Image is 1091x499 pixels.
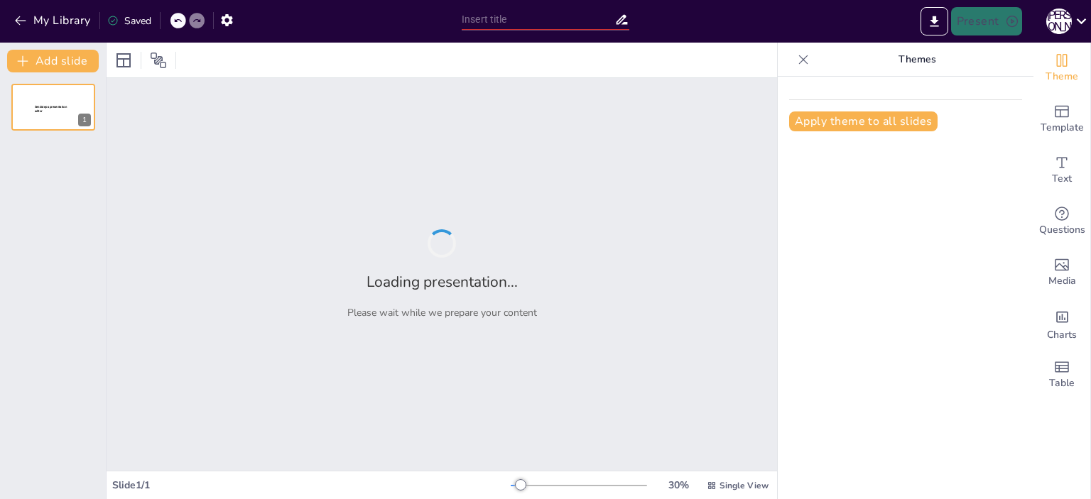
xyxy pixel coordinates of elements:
div: 1 [11,84,95,131]
span: Position [150,52,167,69]
div: 1 [78,114,91,126]
div: Ю [PERSON_NAME] [1046,9,1072,34]
div: Add images, graphics, shapes or video [1033,247,1090,298]
div: Add text boxes [1033,145,1090,196]
span: Theme [1046,69,1078,84]
div: Change the overall theme [1033,43,1090,94]
button: Apply theme to all slides [789,111,938,131]
h2: Loading presentation... [367,272,518,292]
p: Themes [815,43,1019,77]
div: Saved [107,14,151,28]
span: Questions [1039,222,1085,238]
input: Insert title [462,9,614,30]
div: Get real-time input from your audience [1033,196,1090,247]
span: Charts [1047,327,1077,343]
div: Slide 1 / 1 [112,478,511,492]
button: My Library [11,9,97,32]
button: Export to PowerPoint [921,7,948,35]
button: Present [951,7,1022,35]
button: Ю [PERSON_NAME] [1046,7,1072,35]
span: Text [1052,171,1072,187]
span: Template [1041,120,1084,136]
div: Add a table [1033,349,1090,400]
div: Add ready made slides [1033,94,1090,145]
p: Please wait while we prepare your content [347,306,537,319]
span: Sendsteps presentation editor [35,105,67,113]
div: Add charts and graphs [1033,298,1090,349]
span: Single View [720,480,769,491]
div: 30 % [661,478,695,492]
span: Media [1048,273,1076,289]
button: Add slide [7,50,99,72]
div: Layout [112,49,135,72]
span: Table [1049,375,1075,391]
